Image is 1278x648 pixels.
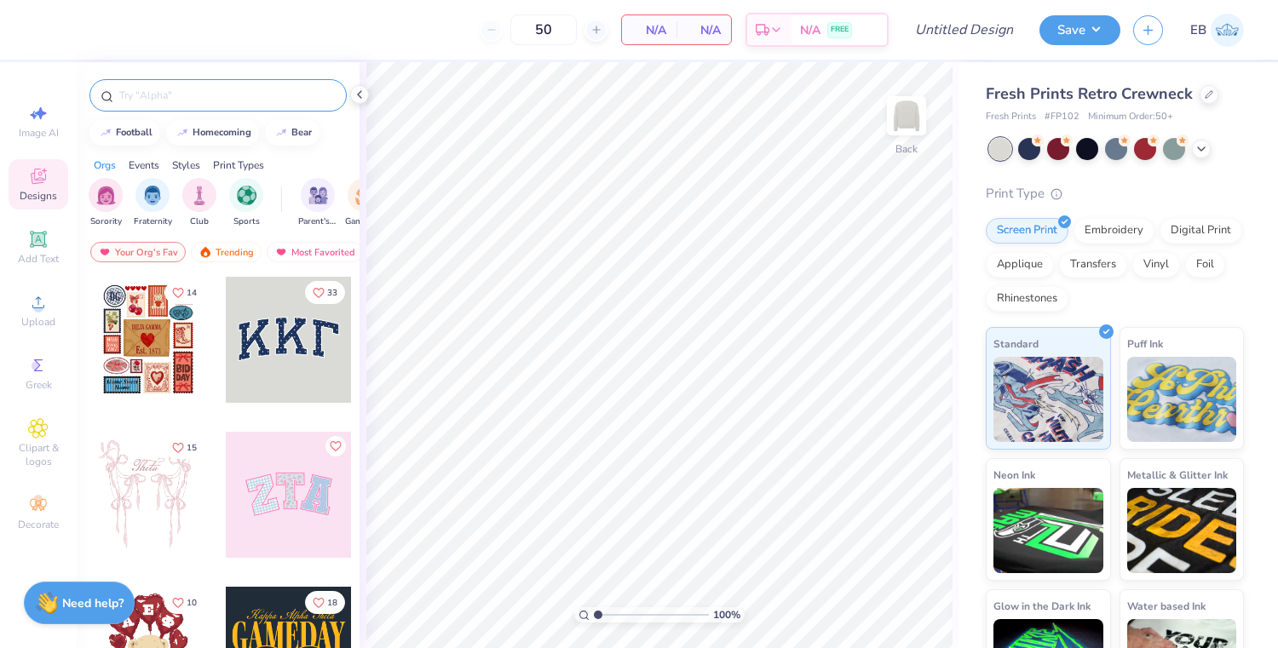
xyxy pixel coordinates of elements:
[89,178,123,228] button: filter button
[345,178,384,228] button: filter button
[345,215,384,228] span: Game Day
[199,246,212,258] img: trending.gif
[176,128,189,138] img: trend_line.gif
[800,21,820,39] span: N/A
[274,128,288,138] img: trend_line.gif
[1190,20,1206,40] span: EB
[267,242,363,262] div: Most Favorited
[1059,252,1127,278] div: Transfers
[901,13,1027,47] input: Untitled Design
[213,158,264,173] div: Print Types
[993,466,1035,484] span: Neon Ink
[90,242,186,262] div: Your Org's Fav
[9,441,68,468] span: Clipart & logos
[1132,252,1180,278] div: Vinyl
[1160,218,1242,244] div: Digital Print
[143,186,162,205] img: Fraternity Image
[18,518,59,531] span: Decorate
[182,178,216,228] div: filter for Club
[166,120,259,146] button: homecoming
[26,378,52,392] span: Greek
[895,141,918,157] div: Back
[993,597,1091,615] span: Glow in the Dark Ink
[986,110,1036,124] span: Fresh Prints
[19,126,59,140] span: Image AI
[96,186,116,205] img: Sorority Image
[1039,15,1120,45] button: Save
[62,595,124,611] strong: Need help?
[1045,110,1079,124] span: # FP102
[116,128,153,137] div: football
[305,281,345,304] button: Like
[327,289,337,297] span: 33
[134,178,172,228] div: filter for Fraternity
[993,488,1103,573] img: Neon Ink
[190,186,209,205] img: Club Image
[1127,335,1163,353] span: Puff Ink
[327,599,337,607] span: 18
[98,246,112,258] img: most_fav.gif
[265,120,319,146] button: bear
[99,128,112,138] img: trend_line.gif
[134,178,172,228] button: filter button
[193,128,251,137] div: homecoming
[1190,14,1244,47] a: EB
[134,215,172,228] span: Fraternity
[1088,110,1173,124] span: Minimum Order: 50 +
[305,591,345,614] button: Like
[164,436,204,459] button: Like
[187,289,197,297] span: 14
[889,99,924,133] img: Back
[89,120,160,146] button: football
[986,218,1068,244] div: Screen Print
[233,215,260,228] span: Sports
[298,178,337,228] button: filter button
[190,215,209,228] span: Club
[986,286,1068,312] div: Rhinestones
[298,178,337,228] div: filter for Parent's Weekend
[355,186,375,205] img: Game Day Image
[986,252,1054,278] div: Applique
[164,281,204,304] button: Like
[1211,14,1244,47] img: Emily Breit
[325,436,346,456] button: Like
[298,215,337,228] span: Parent's Weekend
[21,315,55,329] span: Upload
[90,215,122,228] span: Sorority
[187,599,197,607] span: 10
[229,178,263,228] div: filter for Sports
[1127,357,1237,442] img: Puff Ink
[20,189,57,203] span: Designs
[986,83,1193,104] span: Fresh Prints Retro Crewneck
[274,246,288,258] img: most_fav.gif
[94,158,116,173] div: Orgs
[182,178,216,228] button: filter button
[191,242,262,262] div: Trending
[831,24,849,36] span: FREE
[308,186,328,205] img: Parent's Weekend Image
[291,128,312,137] div: bear
[1127,488,1237,573] img: Metallic & Glitter Ink
[164,591,204,614] button: Like
[713,607,740,622] span: 100 %
[229,178,263,228] button: filter button
[510,14,577,45] input: – –
[986,184,1244,204] div: Print Type
[687,21,721,39] span: N/A
[1127,597,1206,615] span: Water based Ink
[1074,218,1154,244] div: Embroidery
[129,158,159,173] div: Events
[1185,252,1225,278] div: Foil
[172,158,200,173] div: Styles
[187,444,197,452] span: 15
[345,178,384,228] div: filter for Game Day
[18,252,59,266] span: Add Text
[993,335,1039,353] span: Standard
[237,186,256,205] img: Sports Image
[632,21,666,39] span: N/A
[118,87,336,104] input: Try "Alpha"
[993,357,1103,442] img: Standard
[89,178,123,228] div: filter for Sorority
[1127,466,1228,484] span: Metallic & Glitter Ink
